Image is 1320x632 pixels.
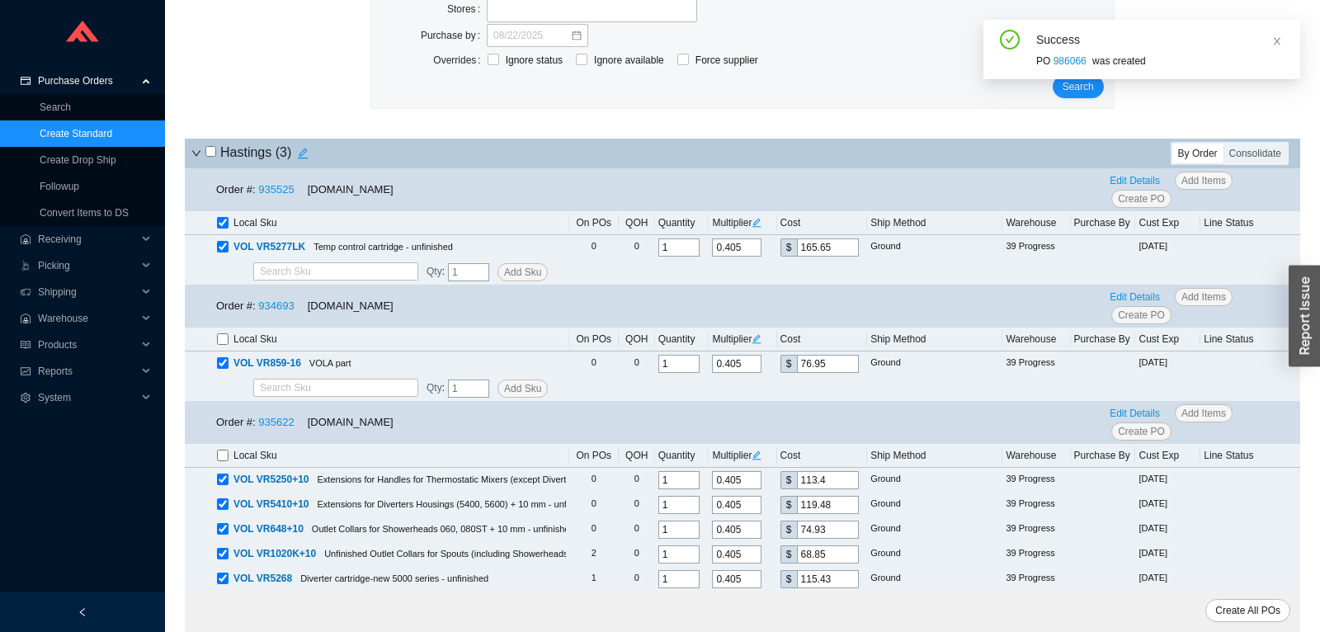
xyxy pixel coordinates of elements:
span: VOL VR5250+10 [233,474,309,485]
span: Ignore status [499,52,569,68]
span: [DOMAIN_NAME] [308,416,394,428]
span: Reports [38,358,137,384]
td: 39 Progress [1002,468,1070,493]
span: : [427,263,445,281]
td: 0 [569,517,619,542]
span: edit [292,148,313,159]
span: Products [38,332,137,358]
th: Warehouse [1002,328,1070,351]
th: Purchase By [1071,328,1136,351]
span: Extensions for Handles for Thermostatic Mixers (except Diverter Handle) (5100, 5200, 5300, 5400, ... [318,474,851,484]
button: Edit Details [1103,172,1167,190]
td: Ground [867,351,1002,376]
span: edit [752,218,761,228]
span: setting [20,393,31,403]
td: 0 [569,493,619,517]
span: Outlet Collars for Showerheads 060, 080ST + 10 mm - unfinished [312,524,575,534]
th: Cost [777,328,868,351]
td: [DATE] [1135,542,1200,567]
td: 39 Progress [1002,517,1070,542]
th: Line Status [1200,444,1300,468]
span: Temp control cartridge - unfinished [313,242,453,252]
span: Unfinished Outlet Collars for Spouts (including Showerheads, Handsprays, Body Sprays): 010-080, 0... [324,549,911,559]
div: Consolidate [1223,144,1287,163]
div: $ [780,471,797,489]
span: fund [20,366,31,376]
td: [DATE] [1135,468,1200,493]
span: Edit Details [1110,405,1160,422]
td: [DATE] [1135,517,1200,542]
td: 39 Progress [1002,493,1070,517]
th: Ship Method [867,444,1002,468]
td: Ground [867,542,1002,567]
span: Receiving [38,226,137,252]
div: $ [780,521,797,539]
span: VOL VR5268 [233,573,292,584]
input: 08/22/2025 [493,27,570,44]
th: On POs [569,211,619,235]
th: Cost [777,444,868,468]
label: Overrides [433,49,487,72]
span: VOL VR859-16 [233,357,301,369]
span: Purchase Orders [38,68,137,94]
button: Add Items [1175,172,1233,190]
span: Diverter cartridge-new 5000 series - unfinished [300,573,488,583]
span: down [191,149,201,158]
span: credit-card [20,76,31,86]
button: Edit Details [1103,404,1167,422]
button: Add Items [1175,404,1233,422]
span: Local Sku [233,331,277,347]
th: QOH [619,444,655,468]
span: Create All POs [1215,602,1280,619]
th: QOH [619,328,655,351]
span: check-circle [1000,30,1020,53]
td: [DATE] [1135,351,1200,376]
span: close [1272,36,1282,46]
th: Purchase By [1071,211,1136,235]
button: Add Sku [497,263,548,281]
span: : [427,380,445,398]
button: Add Sku [497,380,548,398]
th: Quantity [655,211,709,235]
td: 39 Progress [1002,567,1070,592]
a: 935525 [258,183,294,196]
button: Edit Details [1103,288,1167,306]
td: Ground [867,517,1002,542]
span: Local Sku [233,215,277,231]
span: Edit Details [1110,172,1160,189]
td: 0 [619,235,655,260]
td: 0 [619,351,655,376]
a: Create Standard [40,128,112,139]
div: $ [780,570,797,588]
td: 0 [569,235,619,260]
td: 2 [569,542,619,567]
div: By Order [1172,144,1223,163]
th: On POs [569,444,619,468]
div: $ [780,238,797,257]
span: edit [752,334,761,344]
th: Ship Method [867,328,1002,351]
span: Warehouse [38,305,137,332]
span: left [78,607,87,617]
span: Picking [38,252,137,279]
th: QOH [619,211,655,235]
td: 39 Progress [1002,235,1070,260]
div: Multiplier [712,215,773,231]
th: Cust Exp [1135,444,1200,468]
a: 986066 [1054,55,1087,67]
div: PO was created [1036,53,1287,69]
span: Order #: [216,299,256,312]
span: VOL VR5277LK [233,241,305,252]
span: VOLA part [309,358,351,368]
td: [DATE] [1135,493,1200,517]
th: On POs [569,328,619,351]
th: Purchase By [1071,444,1136,468]
div: Multiplier [712,447,773,464]
a: 934693 [258,299,294,312]
th: Cost [777,211,868,235]
div: $ [780,496,797,514]
td: 1 [569,567,619,592]
span: [DOMAIN_NAME] [308,183,394,196]
span: VOL VR5410+10 [233,498,309,510]
td: 0 [619,567,655,592]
